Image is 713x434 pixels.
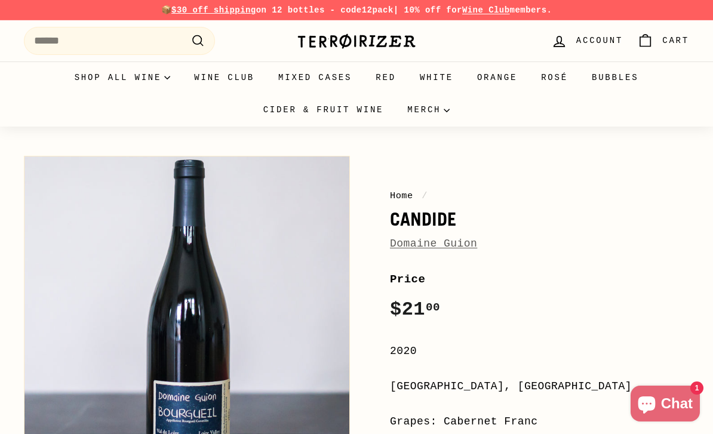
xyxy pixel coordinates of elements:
div: [GEOGRAPHIC_DATA], [GEOGRAPHIC_DATA] [390,378,689,395]
a: Orange [465,61,529,94]
div: Grapes: Cabernet Franc [390,413,689,430]
sup: 00 [426,301,440,314]
a: Wine Club [462,5,510,15]
span: $21 [390,298,440,321]
nav: breadcrumbs [390,189,689,203]
h1: Candide [390,209,689,229]
span: / [419,190,431,201]
span: $30 off shipping [171,5,256,15]
a: Cider & Fruit Wine [251,94,396,126]
label: Price [390,270,689,288]
p: 📦 on 12 bottles - code | 10% off for members. [24,4,689,17]
a: Bubbles [580,61,650,94]
strong: 12pack [362,5,394,15]
inbox-online-store-chat: Shopify online store chat [627,386,703,424]
div: 2020 [390,343,689,360]
span: Account [576,34,623,47]
summary: Merch [395,94,462,126]
a: Red [364,61,408,94]
a: Cart [630,23,696,59]
a: Mixed Cases [266,61,364,94]
a: Home [390,190,413,201]
a: Wine Club [182,61,266,94]
a: Domaine Guion [390,238,477,250]
span: Cart [662,34,689,47]
summary: Shop all wine [63,61,183,94]
a: White [408,61,465,94]
a: Rosé [529,61,580,94]
a: Account [544,23,630,59]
